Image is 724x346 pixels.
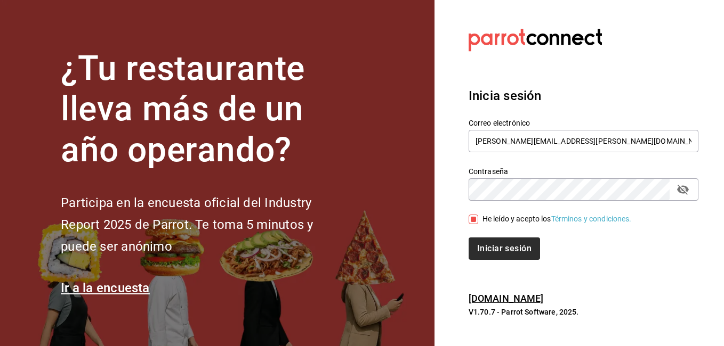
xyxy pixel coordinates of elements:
a: Ir a la encuesta [61,281,150,295]
a: Términos y condiciones. [551,215,632,223]
a: [DOMAIN_NAME] [469,293,544,304]
h2: Participa en la encuesta oficial del Industry Report 2025 de Parrot. Te toma 5 minutos y puede se... [61,192,349,257]
p: V1.70.7 - Parrot Software, 2025. [469,307,698,317]
button: passwordField [674,180,692,199]
label: Contraseña [469,167,698,175]
h1: ¿Tu restaurante lleva más de un año operando? [61,48,349,171]
h3: Inicia sesión [469,86,698,105]
button: Iniciar sesión [469,237,540,260]
input: Ingresa tu correo electrónico [469,130,698,152]
div: He leído y acepto los [482,213,632,225]
label: Correo electrónico [469,119,698,126]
